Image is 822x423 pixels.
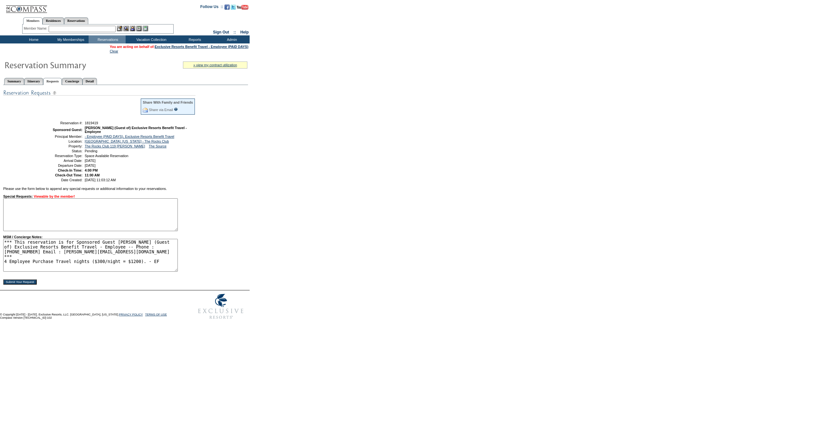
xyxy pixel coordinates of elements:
[136,26,142,31] img: Reservations
[130,26,135,31] img: Impersonate
[237,6,248,10] a: Subscribe to our YouTube Channel
[174,108,178,111] input: What is this?
[36,135,82,138] td: Principal Member:
[213,30,229,34] a: Sign Out
[85,164,96,167] span: [DATE]
[117,26,122,31] img: b_edit.gif
[192,290,250,323] img: Exclusive Resorts
[36,154,82,158] td: Reservation Type:
[143,26,148,31] img: b_calculator.gif
[3,279,37,285] input: Submit Your Request
[85,135,174,138] a: - Employee (PAID DAYS), Exclusive Resorts Benefit Travel
[23,17,43,24] a: Members
[85,144,145,148] a: The Rocks Club 119 [PERSON_NAME]
[53,128,82,132] strong: Sponsored Guest:
[145,313,167,316] a: TERMS OF USE
[34,194,75,198] span: Viewable by the member!
[52,35,89,43] td: My Memberships
[110,45,248,49] span: You are acting on behalf of:
[119,313,143,316] a: PRIVACY POLICY
[85,149,97,153] span: Pending
[3,194,33,198] strong: Special Requests:
[43,78,62,85] a: Requests
[231,5,236,10] img: Follow us on Twitter
[3,235,178,272] strong: MSM / Concierge Notes:
[89,35,126,43] td: Reservations
[36,144,82,148] td: Property:
[193,63,237,67] a: » view my contract utilization
[3,187,167,191] span: Please use the form below to append any special requests or additional information to your reserv...
[43,17,64,24] a: Residences
[85,159,96,163] span: [DATE]
[85,121,98,125] span: 1819419
[85,178,116,182] span: [DATE] 11:03:12 AM
[85,139,169,143] a: [GEOGRAPHIC_DATA], [US_STATE] - The Rocks Club
[3,239,178,272] textarea: *** This reservation is for Sponsored Guest [PERSON_NAME] (Guest of) Exclusive Resorts Benefit Tr...
[24,78,43,85] a: Itinerary
[234,30,236,34] span: ::
[24,26,49,31] div: Member Name:
[176,35,213,43] td: Reports
[200,4,223,12] td: Follow Us ::
[14,35,52,43] td: Home
[36,149,82,153] td: Status:
[3,89,196,97] img: Special Requests
[36,159,82,163] td: Arrival Date:
[85,168,98,172] span: 4:00 PM
[155,45,248,49] a: Exclusive Resorts Benefit Travel - Employee (PAID DAYS)
[58,168,82,172] strong: Check-In Time:
[55,173,82,177] strong: Check-Out Time:
[149,108,173,112] a: Share via Email
[110,49,118,53] a: Clear
[85,126,187,134] span: [PERSON_NAME] (Guest of) Exclusive Resorts Benefit Travel - Employee
[237,5,248,10] img: Subscribe to our YouTube Channel
[85,154,128,158] span: Space Available Reservation
[36,178,82,182] td: Date Created:
[36,164,82,167] td: Departure Date:
[225,6,230,10] a: Become our fan on Facebook
[64,17,88,24] a: Reservations
[225,5,230,10] img: Become our fan on Facebook
[213,35,250,43] td: Admin
[36,121,82,125] td: Reservation #:
[62,78,82,85] a: Concierge
[123,26,129,31] img: View
[4,78,24,85] a: Summary
[149,144,167,148] a: The Source
[126,35,176,43] td: Vacation Collection
[231,6,236,10] a: Follow us on Twitter
[85,173,100,177] span: 11:00 AM
[36,139,82,143] td: Location:
[4,58,133,71] img: Reservaton Summary
[143,100,193,104] div: Share With Family and Friends
[82,78,97,85] a: Detail
[240,30,249,34] a: Help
